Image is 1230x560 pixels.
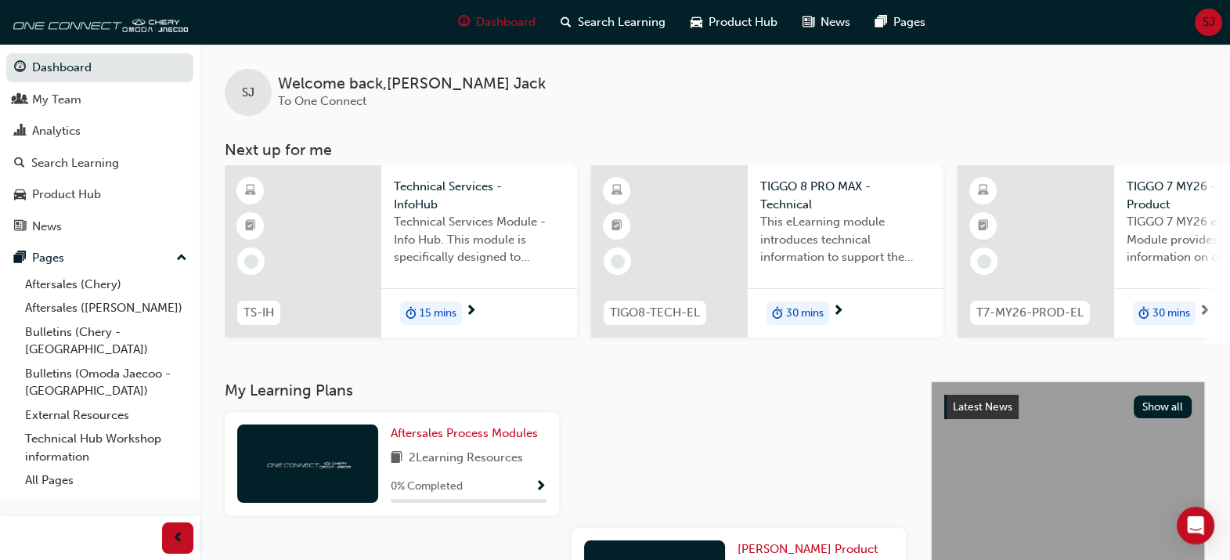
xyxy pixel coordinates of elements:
button: SJ [1195,9,1222,36]
a: External Resources [19,403,193,428]
span: TIGO8-TECH-EL [610,304,700,322]
a: All Pages [19,468,193,493]
span: pages-icon [14,251,26,266]
button: Show Progress [535,477,546,497]
span: Technical Services Module - Info Hub. This module is specifically designed to address the require... [394,213,565,266]
span: book-icon [391,449,402,468]
h3: My Learning Plans [225,381,906,399]
span: learningRecordVerb_NONE-icon [611,255,625,269]
span: 30 mins [786,305,824,323]
span: news-icon [14,220,26,234]
button: Pages [6,244,193,273]
span: chart-icon [14,125,26,139]
div: News [32,218,62,236]
a: Aftersales ([PERSON_NAME]) [19,296,193,320]
span: 30 mins [1152,305,1190,323]
span: 0 % Completed [391,478,463,496]
span: 15 mins [420,305,456,323]
span: Search Learning [578,13,665,31]
span: Welcome back , [PERSON_NAME] Jack [278,75,546,93]
a: search-iconSearch Learning [548,6,678,38]
span: learningRecordVerb_NONE-icon [977,255,991,269]
button: DashboardMy TeamAnalyticsSearch LearningProduct HubNews [6,50,193,244]
a: News [6,212,193,241]
span: next-icon [465,305,477,319]
span: SJ [1203,13,1215,31]
span: up-icon [176,248,187,269]
a: Latest NewsShow all [944,395,1192,420]
span: search-icon [561,13,572,32]
span: TIGGO 8 PRO MAX - Technical [760,178,931,213]
span: booktick-icon [245,216,256,237]
span: SJ [242,84,254,102]
span: T7-MY26-PROD-EL [976,304,1084,322]
a: Dashboard [6,53,193,82]
a: Product Hub [6,180,193,209]
a: TS-IHTechnical Services - InfoHubTechnical Services Module - Info Hub. This module is specificall... [225,165,577,338]
span: next-icon [832,305,844,319]
span: people-icon [14,93,26,107]
span: News [821,13,850,31]
span: Pages [893,13,925,31]
span: next-icon [1199,305,1210,319]
a: Aftersales Process Modules [391,425,544,443]
a: Aftersales (Chery) [19,273,193,297]
div: Product Hub [32,186,101,204]
a: guage-iconDashboard [445,6,548,38]
a: TIGO8-TECH-ELTIGGO 8 PRO MAX - TechnicalThis eLearning module introduces technical information to... [591,165,943,338]
span: Technical Services - InfoHub [394,178,565,213]
span: learningResourceType_ELEARNING-icon [245,181,256,201]
img: oneconnect [8,6,188,38]
span: duration-icon [772,303,783,323]
span: Dashboard [476,13,536,31]
span: learningResourceType_ELEARNING-icon [611,181,622,201]
span: booktick-icon [978,216,989,237]
span: learningRecordVerb_NONE-icon [244,255,258,269]
span: prev-icon [172,529,184,548]
div: Open Intercom Messenger [1177,507,1214,544]
button: Show all [1134,396,1192,418]
span: Latest News [953,400,1012,414]
a: car-iconProduct Hub [678,6,790,38]
span: car-icon [14,188,26,202]
span: news-icon [803,13,814,32]
div: Pages [32,249,64,267]
span: This eLearning module introduces technical information to support the entry level knowledge requi... [760,213,931,266]
a: Analytics [6,117,193,146]
a: news-iconNews [790,6,863,38]
a: Bulletins (Omoda Jaecoo - [GEOGRAPHIC_DATA]) [19,362,193,403]
span: learningResourceType_ELEARNING-icon [978,181,989,201]
div: My Team [32,91,81,109]
span: pages-icon [875,13,887,32]
span: Product Hub [709,13,777,31]
span: duration-icon [406,303,417,323]
a: My Team [6,85,193,114]
div: Analytics [32,122,81,140]
span: Aftersales Process Modules [391,426,538,440]
span: 2 Learning Resources [409,449,523,468]
a: Search Learning [6,149,193,178]
img: oneconnect [265,456,351,471]
span: TS-IH [243,304,274,322]
span: Show Progress [535,480,546,494]
a: Technical Hub Workshop information [19,427,193,468]
div: Search Learning [31,154,119,172]
a: Bulletins (Chery - [GEOGRAPHIC_DATA]) [19,320,193,362]
span: To One Connect [278,94,366,108]
span: booktick-icon [611,216,622,237]
span: search-icon [14,157,25,171]
span: guage-icon [14,61,26,75]
span: guage-icon [458,13,470,32]
span: duration-icon [1138,303,1149,323]
h3: Next up for me [200,141,1230,159]
a: pages-iconPages [863,6,938,38]
span: car-icon [691,13,702,32]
